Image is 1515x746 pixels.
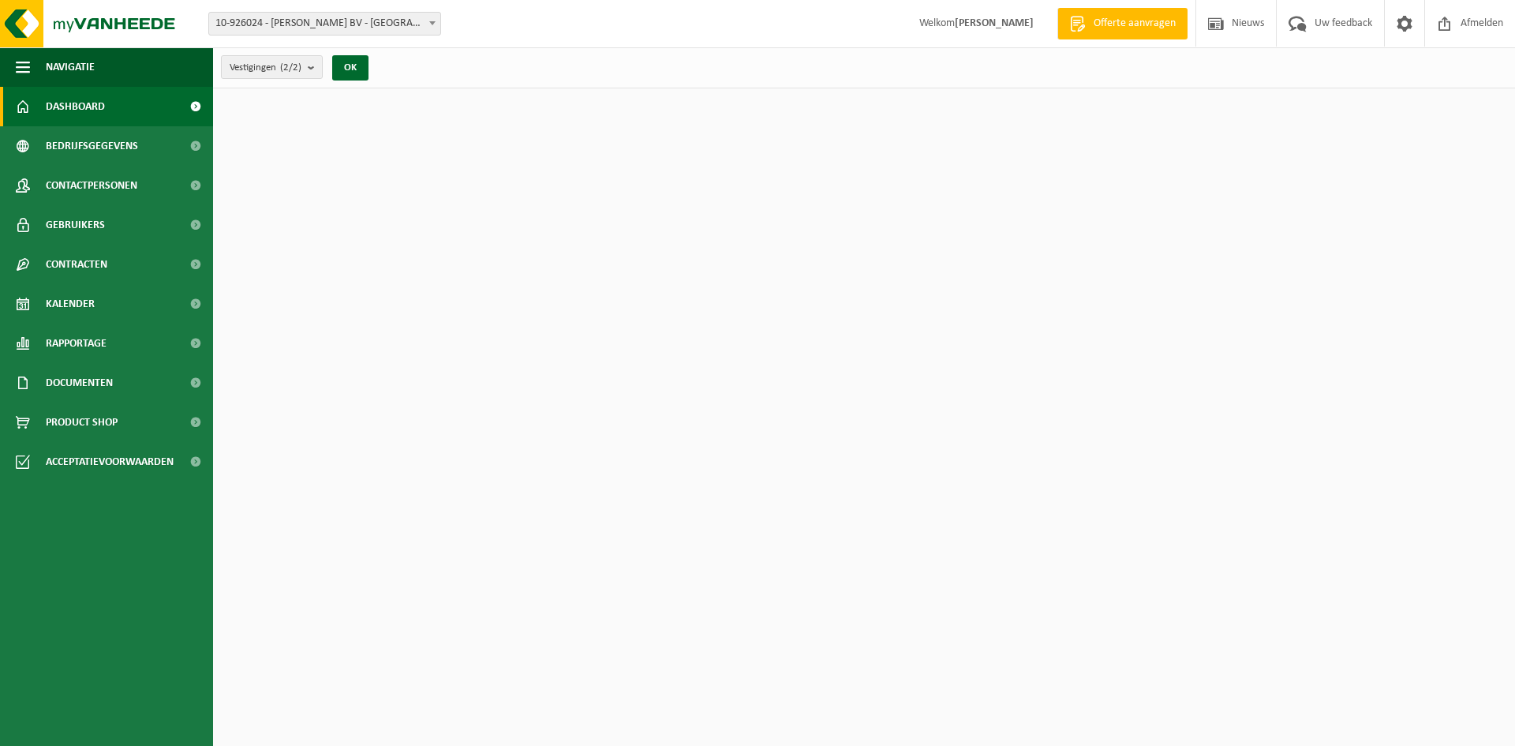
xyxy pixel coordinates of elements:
[1090,16,1180,32] span: Offerte aanvragen
[46,324,107,363] span: Rapportage
[1057,8,1188,39] a: Offerte aanvragen
[46,87,105,126] span: Dashboard
[46,205,105,245] span: Gebruikers
[46,442,174,482] span: Acceptatievoorwaarden
[46,166,137,205] span: Contactpersonen
[208,12,441,36] span: 10-926024 - HANS MOERMAN BV - NAZARETH
[46,47,95,87] span: Navigatie
[46,245,107,284] span: Contracten
[332,55,368,81] button: OK
[230,56,301,80] span: Vestigingen
[209,13,440,35] span: 10-926024 - HANS MOERMAN BV - NAZARETH
[46,403,118,442] span: Product Shop
[955,17,1034,29] strong: [PERSON_NAME]
[280,62,301,73] count: (2/2)
[221,55,323,79] button: Vestigingen(2/2)
[46,126,138,166] span: Bedrijfsgegevens
[46,284,95,324] span: Kalender
[46,363,113,403] span: Documenten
